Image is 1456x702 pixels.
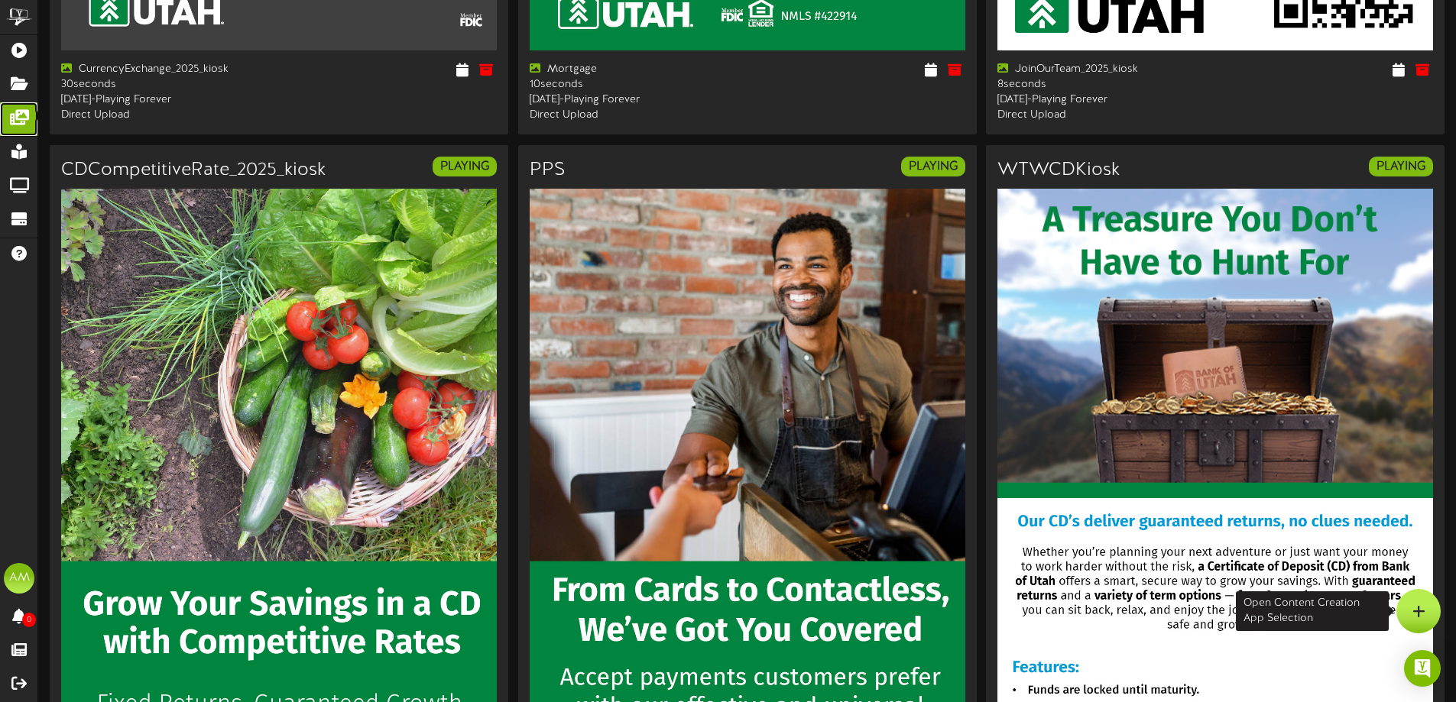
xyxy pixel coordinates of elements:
[61,160,326,180] h3: CDCompetitiveRate_2025_kiosk
[997,77,1204,92] div: 8 seconds
[530,77,736,92] div: 10 seconds
[1404,650,1441,687] div: Open Intercom Messenger
[997,108,1204,123] div: Direct Upload
[4,563,34,594] div: AM
[61,77,268,92] div: 30 seconds
[997,160,1120,180] h3: WTWCDKiosk
[997,92,1204,108] div: [DATE] - Playing Forever
[22,613,36,627] span: 0
[997,62,1204,77] div: JoinOurTeam_2025_kiosk
[530,92,736,108] div: [DATE] - Playing Forever
[61,108,268,123] div: Direct Upload
[530,160,566,180] h3: PPS
[61,92,268,108] div: [DATE] - Playing Forever
[1377,160,1425,173] strong: PLAYING
[530,108,736,123] div: Direct Upload
[909,160,958,173] strong: PLAYING
[530,62,736,77] div: Mortgage
[440,160,489,173] strong: PLAYING
[61,62,268,77] div: CurrencyExchange_2025_kiosk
